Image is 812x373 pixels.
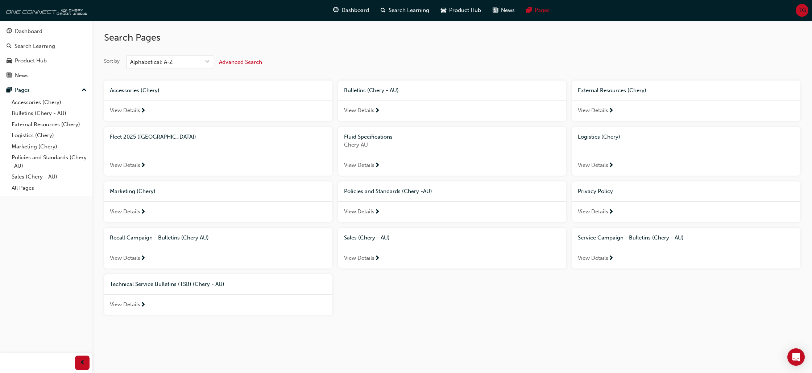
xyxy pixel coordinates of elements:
a: Bulletins (Chery - AU) [9,108,90,119]
span: View Details [578,208,608,216]
span: Fluid Specifications [344,134,393,140]
span: Chery AU [344,141,561,149]
a: Technical Service Bulletins (TSB) (Chery - AU)View Details [104,274,332,315]
span: View Details [110,161,140,169]
a: Bulletins (Chery - AU)View Details [338,81,567,121]
span: External Resources (Chery) [578,87,646,94]
a: News [3,69,90,82]
span: guage-icon [7,28,12,35]
span: car-icon [441,6,446,15]
span: car-icon [7,58,12,64]
span: Policies and Standards (Chery -AU) [344,188,432,194]
span: next-icon [608,108,614,114]
span: next-icon [140,302,146,308]
span: Bulletins (Chery - AU) [344,87,399,94]
a: Accessories (Chery) [9,97,90,108]
span: pages-icon [526,6,532,15]
a: pages-iconPages [521,3,555,18]
a: Policies and Standards (Chery -AU) [9,152,90,171]
div: Open Intercom Messenger [787,348,805,366]
a: Sales (Chery - AU)View Details [338,228,567,269]
span: next-icon [140,209,146,216]
a: guage-iconDashboard [327,3,375,18]
a: All Pages [9,183,90,194]
span: next-icon [374,255,380,262]
span: next-icon [608,209,614,216]
div: News [15,71,29,80]
span: news-icon [493,6,498,15]
span: Pages [535,6,550,15]
span: Technical Service Bulletins (TSB) (Chery - AU) [110,281,224,287]
a: Logistics (Chery) [9,130,90,141]
button: TG [796,4,808,17]
span: View Details [344,161,374,169]
span: news-icon [7,73,12,79]
span: Privacy Policy [578,188,613,194]
span: View Details [578,161,608,169]
a: Recall Campaign - Bulletins (Chery AU)View Details [104,228,332,269]
a: External Resources (Chery)View Details [572,81,800,121]
span: Sales (Chery - AU) [344,234,390,241]
a: Sales (Chery - AU) [9,171,90,183]
span: Advanced Search [219,59,262,65]
button: Pages [3,83,90,97]
a: Marketing (Chery)View Details [104,181,332,222]
span: View Details [110,300,140,309]
a: Accessories (Chery)View Details [104,81,332,121]
a: car-iconProduct Hub [435,3,487,18]
a: news-iconNews [487,3,521,18]
span: Product Hub [449,6,481,15]
div: Search Learning [14,42,55,50]
span: News [501,6,515,15]
h2: Search Pages [104,32,800,44]
span: Service Campaign - Bulletins (Chery - AU) [578,234,684,241]
a: search-iconSearch Learning [375,3,435,18]
span: up-icon [82,86,87,95]
span: next-icon [608,163,614,169]
img: oneconnect [4,3,87,17]
span: Logistics (Chery) [578,134,620,140]
span: View Details [344,106,374,115]
span: View Details [110,208,140,216]
span: down-icon [205,57,210,67]
a: Logistics (Chery)View Details [572,127,800,176]
a: Fluid SpecificationsChery AUView Details [338,127,567,176]
span: Fleet 2025 ([GEOGRAPHIC_DATA]) [110,134,196,140]
span: TG [799,6,806,15]
button: DashboardSearch LearningProduct HubNews [3,23,90,83]
span: View Details [578,254,608,262]
span: View Details [110,254,140,262]
div: Dashboard [15,27,42,36]
span: Dashboard [341,6,369,15]
a: Policies and Standards (Chery -AU)View Details [338,181,567,222]
span: next-icon [140,255,146,262]
span: next-icon [140,108,146,114]
span: search-icon [381,6,386,15]
a: Search Learning [3,40,90,53]
a: Product Hub [3,54,90,67]
a: Privacy PolicyView Details [572,181,800,222]
span: next-icon [374,108,380,114]
span: next-icon [140,163,146,169]
span: next-icon [374,163,380,169]
a: Fleet 2025 ([GEOGRAPHIC_DATA])View Details [104,127,332,176]
span: Recall Campaign - Bulletins (Chery AU) [110,234,209,241]
span: next-icon [374,209,380,216]
a: Marketing (Chery) [9,141,90,152]
span: View Details [344,208,374,216]
span: View Details [344,254,374,262]
a: Service Campaign - Bulletins (Chery - AU)View Details [572,228,800,269]
div: Product Hub [15,57,47,65]
span: View Details [578,106,608,115]
span: guage-icon [333,6,339,15]
a: Dashboard [3,25,90,38]
span: next-icon [608,255,614,262]
div: Alphabetical: A-Z [130,58,173,66]
span: Marketing (Chery) [110,188,156,194]
span: View Details [110,106,140,115]
a: External Resources (Chery) [9,119,90,130]
span: search-icon [7,43,12,50]
span: Accessories (Chery) [110,87,159,94]
div: Sort by [104,58,120,65]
